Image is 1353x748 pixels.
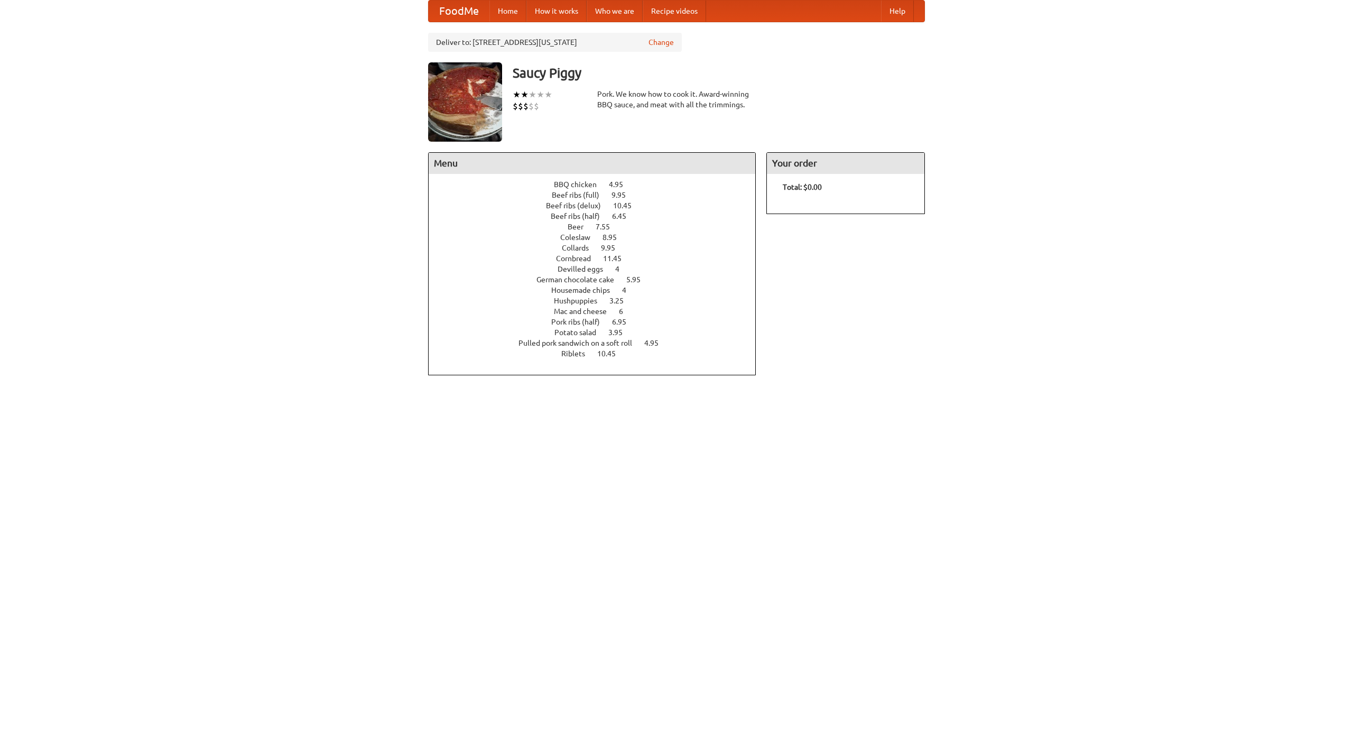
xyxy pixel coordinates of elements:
a: Mac and cheese 6 [554,307,643,316]
span: German chocolate cake [536,275,625,284]
span: 4 [615,265,630,273]
span: Cornbread [556,254,601,263]
a: Pork ribs (half) 6.95 [551,318,646,326]
li: $ [523,100,529,112]
span: Coleslaw [560,233,601,242]
span: Potato salad [554,328,607,337]
span: 10.45 [613,201,642,210]
a: How it works [526,1,587,22]
span: 9.95 [601,244,626,252]
a: Beer 7.55 [568,223,629,231]
a: Who we are [587,1,643,22]
b: Total: $0.00 [783,183,822,191]
h4: Menu [429,153,755,174]
a: Potato salad 3.95 [554,328,642,337]
span: Pork ribs (half) [551,318,610,326]
a: Recipe videos [643,1,706,22]
a: Home [489,1,526,22]
span: 8.95 [603,233,627,242]
a: Collards 9.95 [562,244,635,252]
span: 3.95 [608,328,633,337]
a: FoodMe [429,1,489,22]
span: Housemade chips [551,286,620,294]
span: Beef ribs (full) [552,191,610,199]
a: Coleslaw 8.95 [560,233,636,242]
span: Riblets [561,349,596,358]
a: Beef ribs (full) 9.95 [552,191,645,199]
a: Beef ribs (half) 6.45 [551,212,646,220]
span: Collards [562,244,599,252]
span: 5.95 [626,275,651,284]
a: Change [648,37,674,48]
li: ★ [536,89,544,100]
a: Cornbread 11.45 [556,254,641,263]
span: Beef ribs (half) [551,212,610,220]
li: ★ [521,89,529,100]
span: 11.45 [603,254,632,263]
li: $ [518,100,523,112]
span: Devilled eggs [558,265,614,273]
span: Beef ribs (delux) [546,201,611,210]
a: Help [881,1,914,22]
div: Deliver to: [STREET_ADDRESS][US_STATE] [428,33,682,52]
h3: Saucy Piggy [513,62,925,84]
li: $ [513,100,518,112]
span: 4 [622,286,637,294]
span: BBQ chicken [554,180,607,189]
span: 10.45 [597,349,626,358]
a: Housemade chips 4 [551,286,646,294]
li: ★ [529,89,536,100]
div: Pork. We know how to cook it. Award-winning BBQ sauce, and meat with all the trimmings. [597,89,756,110]
h4: Your order [767,153,924,174]
a: Devilled eggs 4 [558,265,639,273]
span: Mac and cheese [554,307,617,316]
a: Pulled pork sandwich on a soft roll 4.95 [518,339,678,347]
span: 6 [619,307,634,316]
a: Hushpuppies 3.25 [554,297,643,305]
span: 6.95 [612,318,637,326]
a: German chocolate cake 5.95 [536,275,660,284]
span: Pulled pork sandwich on a soft roll [518,339,643,347]
li: ★ [544,89,552,100]
span: 4.95 [609,180,634,189]
span: 6.45 [612,212,637,220]
span: 3.25 [609,297,634,305]
span: 9.95 [611,191,636,199]
a: Riblets 10.45 [561,349,635,358]
img: angular.jpg [428,62,502,142]
a: Beef ribs (delux) 10.45 [546,201,651,210]
span: 7.55 [596,223,620,231]
span: Hushpuppies [554,297,608,305]
span: Beer [568,223,594,231]
li: ★ [513,89,521,100]
span: 4.95 [644,339,669,347]
a: BBQ chicken 4.95 [554,180,643,189]
li: $ [534,100,539,112]
li: $ [529,100,534,112]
